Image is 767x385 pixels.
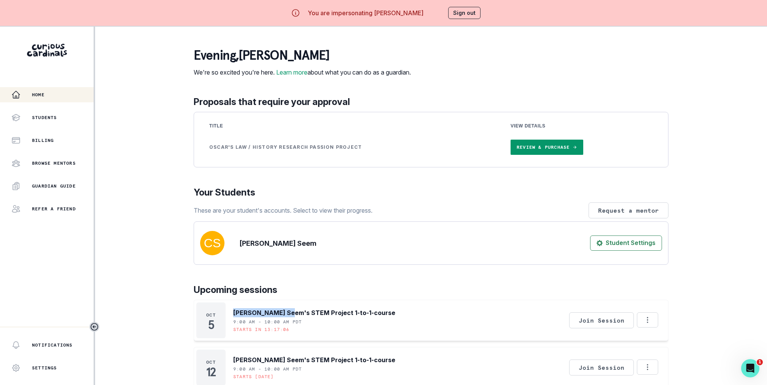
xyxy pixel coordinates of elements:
[240,238,317,248] p: [PERSON_NAME] Seem
[194,68,411,77] p: We're so excited you're here. about what you can do as a guardian.
[233,326,290,332] p: Starts in 13:17:06
[206,368,216,376] p: 12
[233,374,274,380] p: Starts [DATE]
[569,360,634,375] button: Join Session
[206,359,216,365] p: Oct
[637,312,658,328] button: Options
[32,92,45,98] p: Home
[276,68,307,76] a: Learn more
[200,231,224,255] img: svg
[637,360,658,375] button: Options
[233,366,302,372] p: 9:00 AM - 10:00 AM PDT
[200,118,501,134] th: Title
[208,321,214,329] p: 5
[448,7,481,19] button: Sign out
[741,359,759,377] iframe: Intercom live chat
[233,355,395,364] p: [PERSON_NAME] Seem's STEM Project 1-to-1-course
[233,308,395,317] p: [PERSON_NAME] Seem's STEM Project 1-to-1-course
[511,140,583,155] a: Review & Purchase
[206,312,216,318] p: Oct
[757,359,763,365] span: 1
[194,95,668,109] p: Proposals that require your approval
[194,186,668,199] p: Your Students
[89,322,99,332] button: Toggle sidebar
[32,137,54,143] p: Billing
[32,183,76,189] p: Guardian Guide
[27,44,67,57] img: Curious Cardinals Logo
[194,48,411,63] p: evening , [PERSON_NAME]
[32,206,76,212] p: Refer a friend
[194,206,372,215] p: These are your student's accounts. Select to view their progress.
[569,312,634,328] button: Join Session
[32,342,73,348] p: Notifications
[200,134,501,161] td: Oscar's Law / History Research Passion Project
[32,160,76,166] p: Browse Mentors
[308,8,423,17] p: You are impersonating [PERSON_NAME]
[32,365,57,371] p: Settings
[233,319,302,325] p: 9:00 AM - 10:00 AM PDT
[501,118,662,134] th: View Details
[590,235,662,251] button: Student Settings
[589,202,668,218] button: Request a mentor
[194,283,668,297] p: Upcoming sessions
[32,115,57,121] p: Students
